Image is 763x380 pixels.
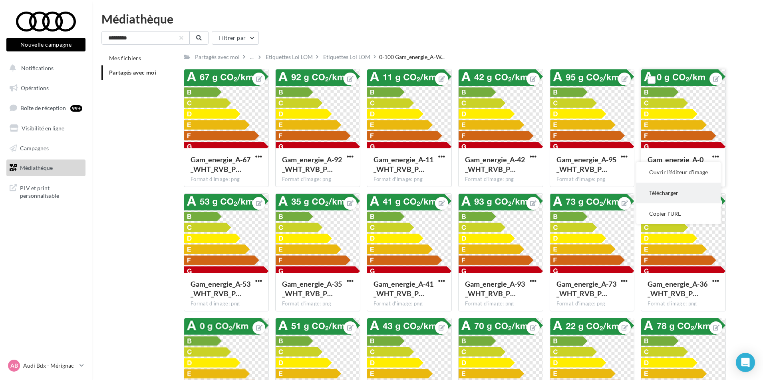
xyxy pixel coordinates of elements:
[5,159,87,176] a: Médiathèque
[70,105,82,112] div: 99+
[556,176,628,183] div: Format d'image: png
[282,280,342,298] span: Gam_energie_A-35_WHT_RVB_PNG_1080PX
[191,280,250,298] span: Gam_energie_A-53_WHT_RVB_PNG_1080PX
[736,353,755,372] div: Open Intercom Messenger
[41,47,62,52] div: Domaine
[556,155,616,173] span: Gam_energie_A-95_WHT_RVB_PNG_1080PX
[21,21,90,27] div: Domaine: [DOMAIN_NAME]
[5,120,87,137] a: Visibilité en ligne
[248,51,255,63] div: ...
[379,53,445,61] span: 0-100 Gam_energie_A-W...
[636,203,721,224] button: Copier l'URL
[636,183,721,203] button: Télécharger
[91,46,97,53] img: tab_keywords_by_traffic_grey.svg
[648,300,719,307] div: Format d'image: png
[20,104,66,111] span: Boîte de réception
[648,280,707,298] span: Gam_energie_A-36_WHT_RVB_PNG_1080PX
[99,47,122,52] div: Mots-clés
[282,300,354,307] div: Format d'image: png
[648,155,706,173] span: Gam_energie_A-0_WHT_RVB_PNG_1080PX
[266,53,313,61] div: Etiquettes Loi LOM
[465,176,536,183] div: Format d'image: png
[212,31,259,45] button: Filtrer par
[556,300,628,307] div: Format d'image: png
[465,280,525,298] span: Gam_energie_A-93_WHT_RVB_PNG_1080PX
[282,155,342,173] span: Gam_energie_A-92_WHT_RVB_PNG_1080PX
[191,300,262,307] div: Format d'image: png
[22,13,39,19] div: v 4.0.25
[5,179,87,203] a: PLV et print personnalisable
[101,13,753,25] div: Médiathèque
[191,176,262,183] div: Format d'image: png
[374,176,445,183] div: Format d'image: png
[195,53,240,61] div: Partagés avec moi
[374,155,433,173] span: Gam_energie_A-11_WHT_RVB_PNG_1080PX
[10,362,18,370] span: AB
[13,21,19,27] img: website_grey.svg
[109,69,156,76] span: Partagés avec moi
[191,155,250,173] span: Gam_energie_A-67_WHT_RVB_PNG_1080PX
[23,362,76,370] p: Audi Bdx - Mérignac
[465,300,536,307] div: Format d'image: png
[21,85,49,91] span: Opérations
[21,65,54,71] span: Notifications
[323,53,370,61] div: Etiquettes Loi LOM
[20,144,49,151] span: Campagnes
[374,280,433,298] span: Gam_energie_A-41_WHT_RVB_PNG_1080PX
[6,358,85,373] a: AB Audi Bdx - Mérignac
[465,155,525,173] span: Gam_energie_A-42_WHT_RVB_PNG_1080PX
[374,300,445,307] div: Format d'image: png
[32,46,39,53] img: tab_domain_overview_orange.svg
[636,162,721,183] button: Ouvrir l'éditeur d'image
[282,176,354,183] div: Format d'image: png
[20,183,82,200] span: PLV et print personnalisable
[5,80,87,96] a: Opérations
[20,164,53,171] span: Médiathèque
[6,38,85,51] button: Nouvelle campagne
[22,125,64,132] span: Visibilité en ligne
[5,60,84,77] button: Notifications
[109,55,141,61] span: Mes fichiers
[5,140,87,157] a: Campagnes
[5,99,87,116] a: Boîte de réception99+
[13,13,19,19] img: logo_orange.svg
[556,280,616,298] span: Gam_energie_A-73_WHT_RVB_PNG_1080PX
